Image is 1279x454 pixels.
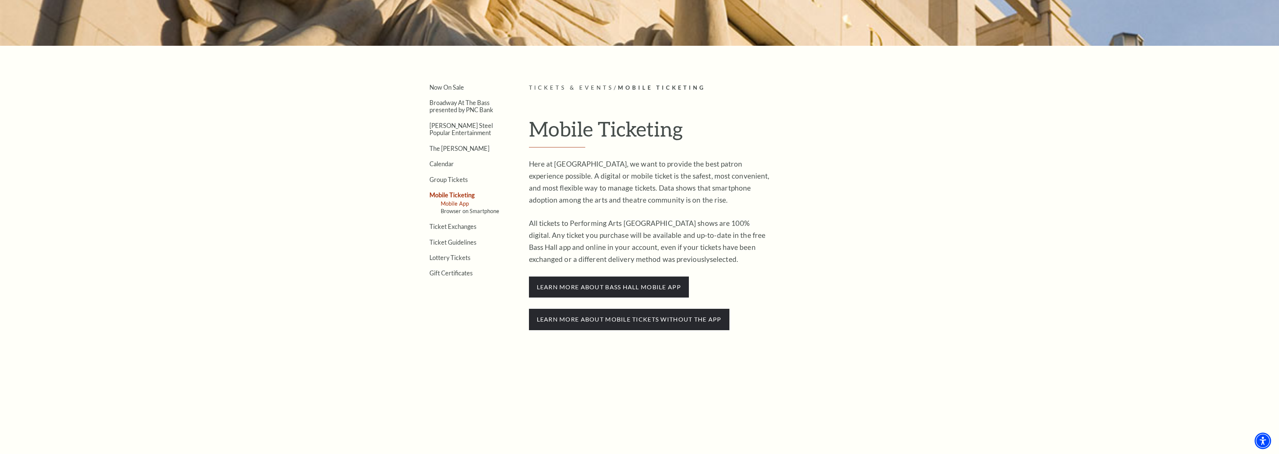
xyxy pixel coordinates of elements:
[429,99,493,113] a: Broadway At The Bass presented by PNC Bank
[529,282,689,291] a: learn more about bass hall mobile app
[529,84,614,91] span: Tickets & Events
[529,117,872,147] h1: Mobile Ticketing
[529,309,729,330] span: Learn more about mobile tickets without the app
[441,200,469,207] a: Mobile App
[529,314,729,323] a: Learn more about mobile tickets without the app
[429,269,473,277] a: Gift Certificates
[429,254,470,261] a: Lottery Tickets
[429,160,454,167] a: Calendar
[529,83,872,93] p: /
[429,239,476,246] a: Ticket Guidelines
[429,176,468,183] a: Group Tickets
[529,158,773,206] p: Here at [GEOGRAPHIC_DATA], we want to provide the best patron experience possible. A digital or m...
[529,219,766,263] span: All tickets to Performing Arts [GEOGRAPHIC_DATA] shows are 100% digital. Any ticket you purchase ...
[618,84,706,91] span: Mobile Ticketing
[429,191,475,198] a: Mobile Ticketing
[529,277,689,298] span: learn more about bass hall mobile app
[429,84,464,91] a: Now On Sale
[429,145,490,152] a: The [PERSON_NAME]
[429,223,476,230] a: Ticket Exchanges
[441,208,500,214] a: Browser on Smartphone
[529,217,773,265] p: selected.
[1255,433,1271,449] div: Accessibility Menu
[429,122,493,136] a: [PERSON_NAME] Steel Popular Entertainment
